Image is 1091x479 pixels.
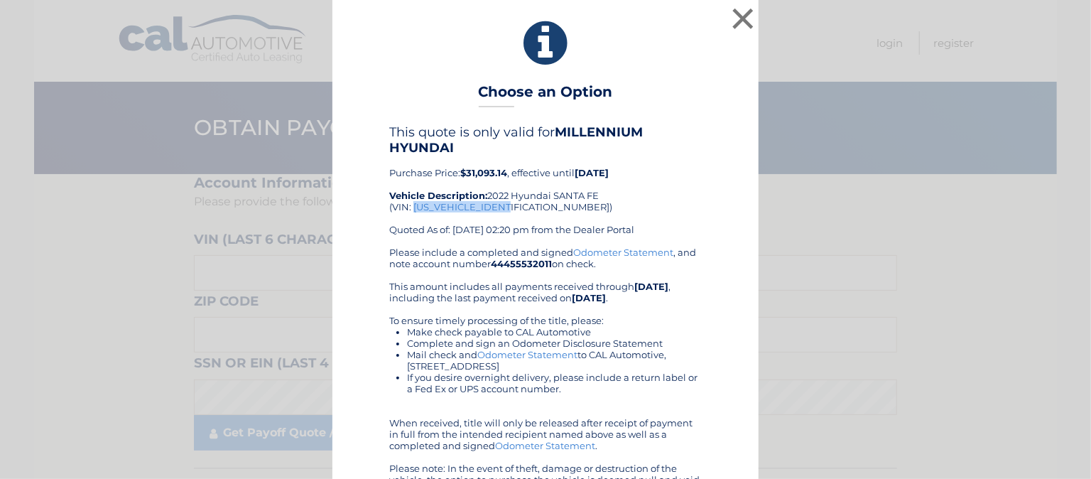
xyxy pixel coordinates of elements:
li: Make check payable to CAL Automotive [407,326,702,338]
a: Odometer Statement [573,247,673,258]
b: [DATE] [634,281,668,292]
a: Odometer Statement [477,349,577,360]
b: [DATE] [575,167,609,178]
b: $31,093.14 [460,167,507,178]
b: [DATE] [572,292,606,303]
button: × [729,4,757,33]
h4: This quote is only valid for [389,124,702,156]
strong: Vehicle Description: [389,190,487,201]
b: MILLENNIUM HYUNDAI [389,124,643,156]
b: 44455532011 [491,258,552,269]
li: If you desire overnight delivery, please include a return label or a Fed Ex or UPS account number. [407,372,702,394]
li: Complete and sign an Odometer Disclosure Statement [407,338,702,349]
a: Odometer Statement [495,440,595,451]
li: Mail check and to CAL Automotive, [STREET_ADDRESS] [407,349,702,372]
h3: Choose an Option [479,83,613,108]
div: Purchase Price: , effective until 2022 Hyundai SANTA FE (VIN: [US_VEHICLE_IDENTIFICATION_NUMBER])... [389,124,702,247]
